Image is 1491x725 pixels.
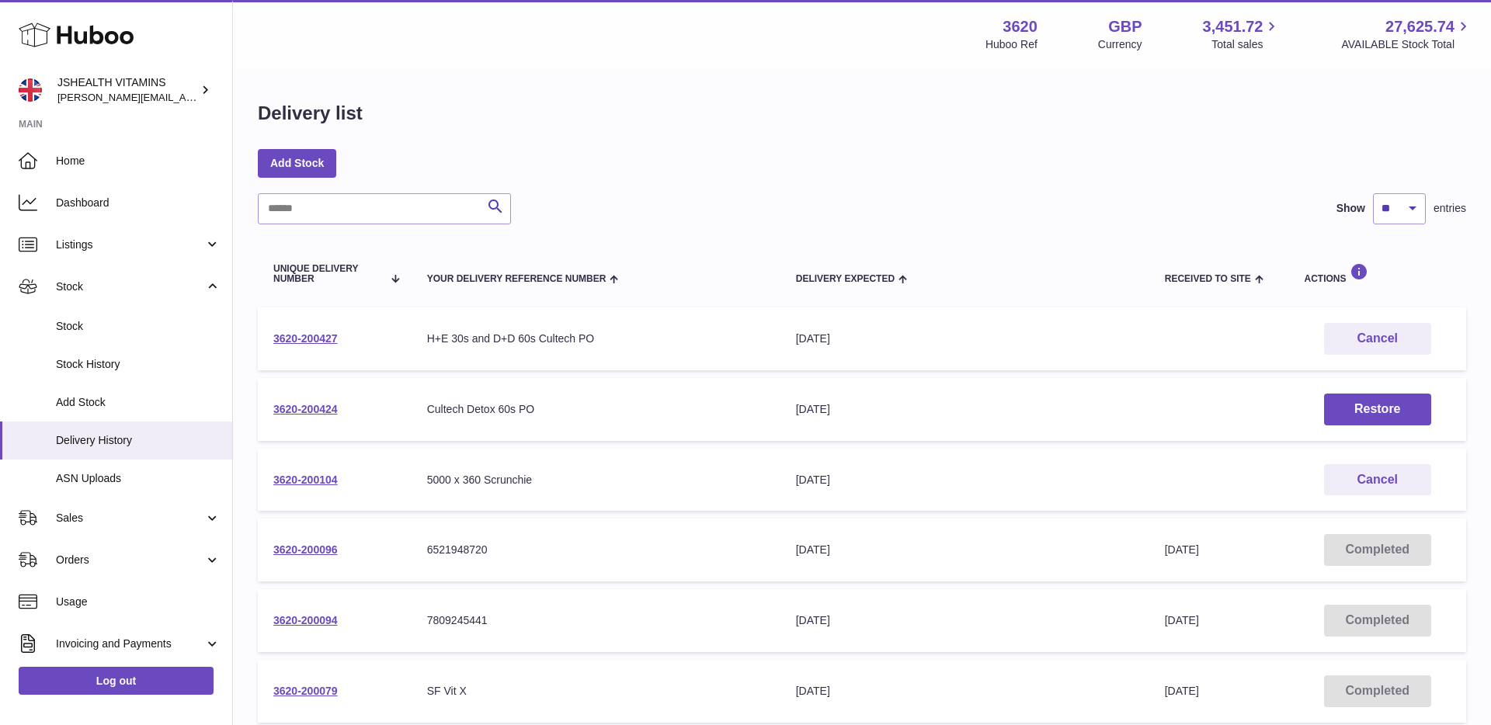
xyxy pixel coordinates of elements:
[1304,263,1451,284] div: Actions
[56,637,204,651] span: Invoicing and Payments
[1203,16,1263,37] span: 3,451.72
[56,238,204,252] span: Listings
[1324,323,1431,355] button: Cancel
[1098,37,1142,52] div: Currency
[56,595,221,609] span: Usage
[56,471,221,486] span: ASN Uploads
[56,196,221,210] span: Dashboard
[56,395,221,410] span: Add Stock
[1003,16,1037,37] strong: 3620
[56,553,204,567] span: Orders
[57,75,197,105] div: JSHEALTH VITAMINS
[56,511,204,526] span: Sales
[796,684,1134,699] div: [DATE]
[273,614,338,626] a: 3620-200094
[1211,37,1281,52] span: Total sales
[56,319,221,334] span: Stock
[427,543,765,557] div: 6521948720
[56,357,221,372] span: Stock History
[57,91,311,103] span: [PERSON_NAME][EMAIL_ADDRESS][DOMAIN_NAME]
[273,474,338,486] a: 3620-200104
[258,149,336,177] a: Add Stock
[1203,16,1281,52] a: 3,451.72 Total sales
[1336,201,1365,216] label: Show
[427,473,765,487] div: 5000 x 360 Scrunchie
[1385,16,1455,37] span: 27,625.74
[427,331,765,346] div: H+E 30s and D+D 60s Cultech PO
[19,78,42,102] img: francesca@jshealthvitamins.com
[796,331,1134,346] div: [DATE]
[273,403,338,415] a: 3620-200424
[258,101,363,126] h1: Delivery list
[1341,37,1472,52] span: AVAILABLE Stock Total
[56,433,221,448] span: Delivery History
[273,543,338,556] a: 3620-200096
[1165,543,1199,556] span: [DATE]
[273,332,338,345] a: 3620-200427
[796,543,1134,557] div: [DATE]
[1341,16,1472,52] a: 27,625.74 AVAILABLE Stock Total
[1165,274,1251,284] span: Received to Site
[273,264,382,284] span: Unique Delivery Number
[427,274,606,284] span: Your Delivery Reference Number
[796,402,1134,417] div: [DATE]
[427,402,765,417] div: Cultech Detox 60s PO
[1434,201,1466,216] span: entries
[56,154,221,168] span: Home
[985,37,1037,52] div: Huboo Ref
[273,685,338,697] a: 3620-200079
[1165,685,1199,697] span: [DATE]
[427,613,765,628] div: 7809245441
[19,667,214,695] a: Log out
[796,274,895,284] span: Delivery Expected
[1324,394,1431,425] button: Restore
[56,279,204,294] span: Stock
[1108,16,1142,37] strong: GBP
[796,473,1134,487] div: [DATE]
[796,613,1134,628] div: [DATE]
[427,684,765,699] div: SF Vit X
[1165,614,1199,626] span: [DATE]
[1324,464,1431,496] button: Cancel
